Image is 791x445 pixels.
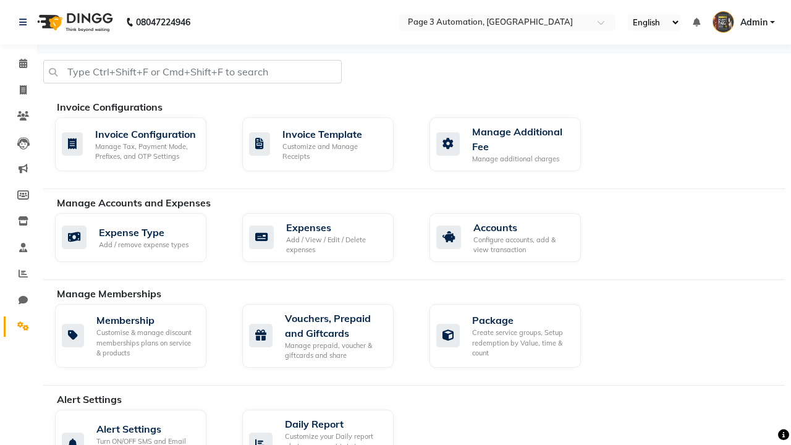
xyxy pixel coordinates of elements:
[282,127,384,142] div: Invoice Template
[472,124,571,154] div: Manage Additional Fee
[99,240,188,250] div: Add / remove expense types
[473,220,571,235] div: Accounts
[472,313,571,328] div: Package
[285,341,384,361] div: Manage prepaid, voucher & giftcards and share
[429,213,598,262] a: AccountsConfigure accounts, add & view transaction
[96,422,197,436] div: Alert Settings
[242,117,411,171] a: Invoice TemplateCustomize and Manage Receipts
[95,127,197,142] div: Invoice Configuration
[95,142,197,162] div: Manage Tax, Payment Mode, Prefixes, and OTP Settings
[55,304,224,368] a: MembershipCustomise & manage discount memberships plans on service & products
[32,5,116,40] img: logo
[282,142,384,162] div: Customize and Manage Receipts
[55,117,224,171] a: Invoice ConfigurationManage Tax, Payment Mode, Prefixes, and OTP Settings
[286,220,384,235] div: Expenses
[43,60,342,83] input: Type Ctrl+Shift+F or Cmd+Shift+F to search
[242,304,411,368] a: Vouchers, Prepaid and GiftcardsManage prepaid, voucher & giftcards and share
[286,235,384,255] div: Add / View / Edit / Delete expenses
[472,328,571,358] div: Create service groups, Setup redemption by Value, time & count
[55,213,224,262] a: Expense TypeAdd / remove expense types
[429,304,598,368] a: PackageCreate service groups, Setup redemption by Value, time & count
[242,213,411,262] a: ExpensesAdd / View / Edit / Delete expenses
[136,5,190,40] b: 08047224946
[96,328,197,358] div: Customise & manage discount memberships plans on service & products
[429,117,598,171] a: Manage Additional FeeManage additional charges
[285,311,384,341] div: Vouchers, Prepaid and Giftcards
[473,235,571,255] div: Configure accounts, add & view transaction
[99,225,188,240] div: Expense Type
[472,154,571,164] div: Manage additional charges
[713,11,734,33] img: Admin
[96,313,197,328] div: Membership
[285,417,384,431] div: Daily Report
[740,16,768,29] span: Admin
